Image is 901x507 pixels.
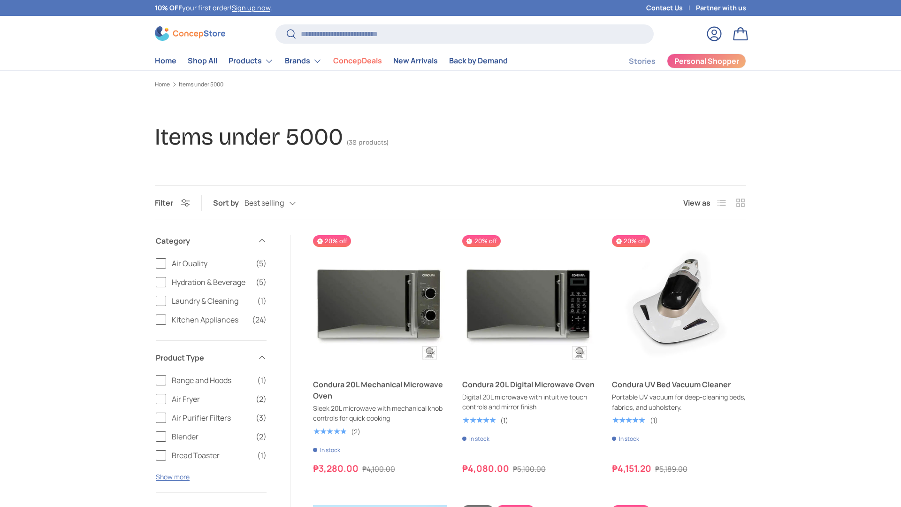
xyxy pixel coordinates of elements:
span: Hydration & Beverage [172,277,250,288]
span: Blender [172,431,250,442]
a: Stories [629,52,656,70]
span: Kitchen Appliances [172,314,246,325]
a: Condura UV Bed Vacuum Cleaner [612,379,746,390]
span: (3) [256,412,267,423]
button: Show more [156,472,190,481]
a: Home [155,52,176,70]
span: (1) [257,450,267,461]
button: Best selling [244,195,315,212]
span: Product Type [156,352,252,363]
nav: Secondary [606,52,746,70]
a: Items under 5000 [179,82,223,87]
a: New Arrivals [393,52,438,70]
a: Condura UV Bed Vacuum Cleaner [612,235,746,369]
button: Filter [155,198,190,208]
a: Sign up now [232,3,270,12]
strong: 10% OFF [155,3,182,12]
label: Sort by [213,197,244,208]
summary: Category [156,224,267,258]
a: Back by Demand [449,52,508,70]
span: Air Purifier Filters [172,412,250,423]
span: (1) [257,375,267,386]
span: Bread Toaster [172,450,252,461]
a: Condura 20L Digital Microwave Oven [462,379,596,390]
a: Condura 20L Digital Microwave Oven [462,235,596,369]
a: Personal Shopper [667,54,746,69]
a: Partner with us [696,3,746,13]
span: Best selling [244,199,284,207]
p: your first order! . [155,3,272,13]
span: View as [683,197,710,208]
span: 20% off [612,235,650,247]
span: (38 products) [347,138,389,146]
a: Contact Us [646,3,696,13]
span: 20% off [462,235,500,247]
span: (5) [256,277,267,288]
summary: Brands [279,52,328,70]
span: (2) [256,393,267,405]
span: (2) [256,431,267,442]
a: Shop All [188,52,217,70]
span: Filter [155,198,173,208]
span: (1) [257,295,267,307]
nav: Primary [155,52,508,70]
a: ConcepDeals [333,52,382,70]
span: Laundry & Cleaning [172,295,252,307]
span: (5) [256,258,267,269]
a: Products [229,52,274,70]
a: Brands [285,52,322,70]
span: Category [156,235,252,246]
span: Air Quality [172,258,250,269]
summary: Product Type [156,341,267,375]
span: (24) [252,314,267,325]
span: Air Fryer [172,393,250,405]
nav: Breadcrumbs [155,80,746,89]
span: 20% off [313,235,351,247]
a: Condura 20L Mechanical Microwave Oven [313,235,447,369]
span: Personal Shopper [674,57,739,65]
img: ConcepStore [155,26,225,41]
a: Home [155,82,170,87]
summary: Products [223,52,279,70]
span: Range and Hoods [172,375,252,386]
a: Condura 20L Mechanical Microwave Oven [313,379,447,401]
h1: Items under 5000 [155,123,343,151]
